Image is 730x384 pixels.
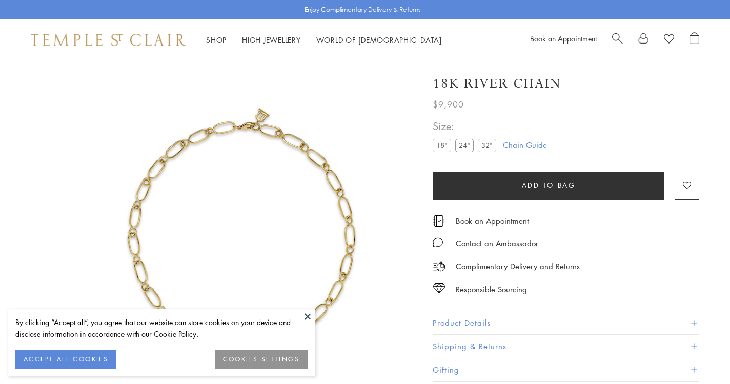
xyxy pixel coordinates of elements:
span: Add to bag [522,180,576,191]
span: Size: [433,118,500,135]
img: MessageIcon-01_2.svg [433,237,443,247]
button: Shipping & Returns [433,335,699,358]
img: icon_sourcing.svg [433,283,445,293]
button: Add to bag [433,172,664,200]
p: Enjoy Complimentary Delivery & Returns [305,5,421,15]
p: Complimentary Delivery and Returns [456,260,580,273]
button: COOKIES SETTINGS [215,350,308,369]
a: Open Shopping Bag [690,32,699,48]
nav: Main navigation [206,34,442,47]
a: View Wishlist [664,32,674,48]
a: ShopShop [206,35,227,45]
img: Temple St. Clair [31,34,186,46]
span: $9,900 [433,98,464,111]
div: Contact an Ambassador [456,237,538,250]
h1: 18K River Chain [433,75,561,93]
iframe: Gorgias live chat messenger [679,336,720,374]
div: Responsible Sourcing [456,283,527,296]
label: 32" [478,139,496,152]
a: Book an Appointment [456,215,529,226]
label: 24" [455,139,474,152]
a: Book an Appointment [530,33,597,44]
a: Search [612,32,623,48]
a: World of [DEMOGRAPHIC_DATA]World of [DEMOGRAPHIC_DATA] [316,35,442,45]
button: ACCEPT ALL COOKIES [15,350,116,369]
div: By clicking “Accept all”, you agree that our website can store cookies on your device and disclos... [15,316,308,340]
img: icon_appointment.svg [433,215,445,227]
a: High JewelleryHigh Jewellery [242,35,301,45]
button: Gifting [433,358,699,381]
a: Chain Guide [503,139,547,151]
label: 18" [433,139,451,152]
img: icon_delivery.svg [433,260,445,273]
button: Product Details [433,311,699,334]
